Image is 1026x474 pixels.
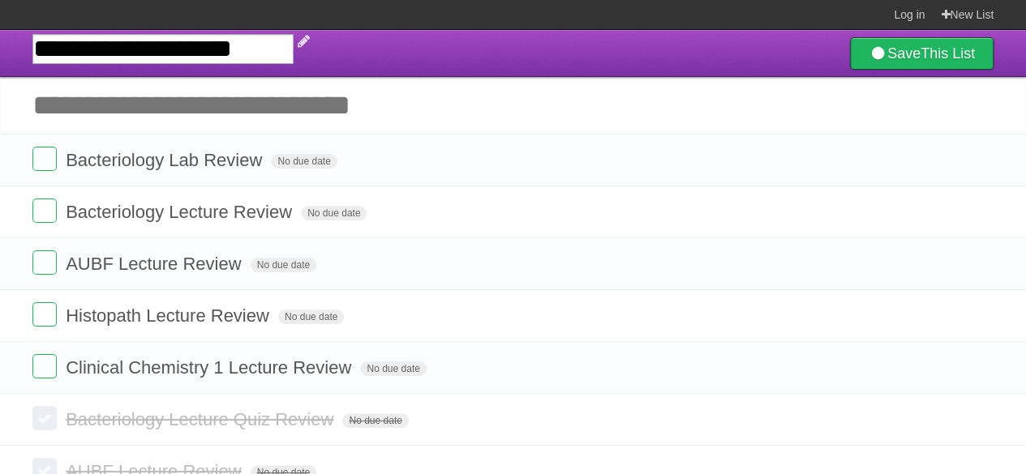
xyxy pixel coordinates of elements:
[66,409,337,429] span: Bacteriology Lecture Quiz Review
[278,310,344,324] span: No due date
[850,37,994,70] a: SaveThis List
[66,305,273,326] span: Histopath Lecture Review
[32,199,57,223] label: Done
[66,202,296,222] span: Bacteriology Lecture Review
[66,150,266,170] span: Bacteriology Lab Review
[32,302,57,327] label: Done
[301,206,367,220] span: No due date
[342,413,408,428] span: No due date
[32,250,57,275] label: Done
[271,154,337,169] span: No due date
[360,361,426,376] span: No due date
[921,45,975,62] b: This List
[32,406,57,430] label: Done
[66,357,355,378] span: Clinical Chemistry 1 Lecture Review
[66,254,245,274] span: AUBF Lecture Review
[32,354,57,378] label: Done
[32,147,57,171] label: Done
[251,258,316,272] span: No due date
